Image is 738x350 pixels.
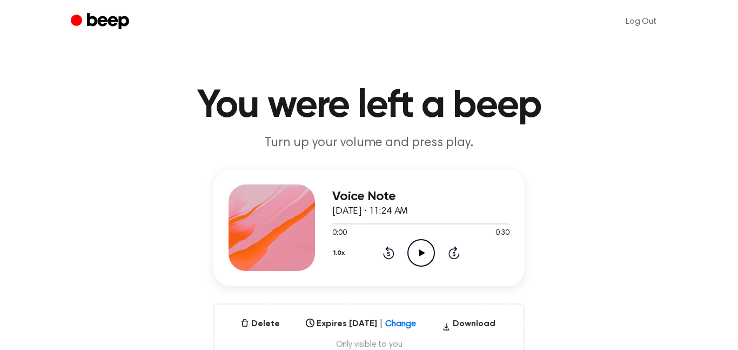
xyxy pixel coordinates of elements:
a: Beep [71,11,132,32]
button: Download [438,318,500,335]
h3: Voice Note [332,189,509,204]
button: Delete [236,318,284,331]
span: 0:30 [495,228,509,239]
p: Turn up your volume and press play. [162,134,576,152]
button: 1.0x [332,244,349,262]
span: Only visible to you [227,339,511,350]
a: Log Out [615,9,667,35]
h1: You were left a beep [92,87,646,126]
span: 0:00 [332,228,346,239]
span: [DATE] · 11:24 AM [332,207,408,216]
